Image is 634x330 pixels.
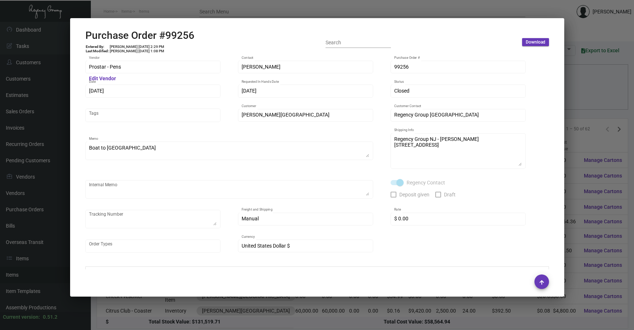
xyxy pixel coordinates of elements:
th: Value [417,267,549,280]
h2: Purchase Order #99256 [85,29,194,42]
span: Closed [394,88,409,94]
span: Regency Contact [407,178,445,187]
td: [PERSON_NAME] [DATE] 2:29 PM [109,45,165,49]
td: Entered By: [85,45,109,49]
div: Current version: [3,313,40,321]
div: 0.51.2 [43,313,57,321]
mat-hint: Edit Vendor [89,76,116,82]
th: Field Name [85,267,282,280]
span: Deposit given [399,190,429,199]
button: Download [522,38,549,46]
td: Last Modified: [85,49,109,53]
span: Manual [242,216,259,221]
span: Draft [444,190,456,199]
td: [PERSON_NAME] [DATE] 1:08 PM [109,49,165,53]
span: Download [526,39,545,45]
th: Data Type [282,267,417,280]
